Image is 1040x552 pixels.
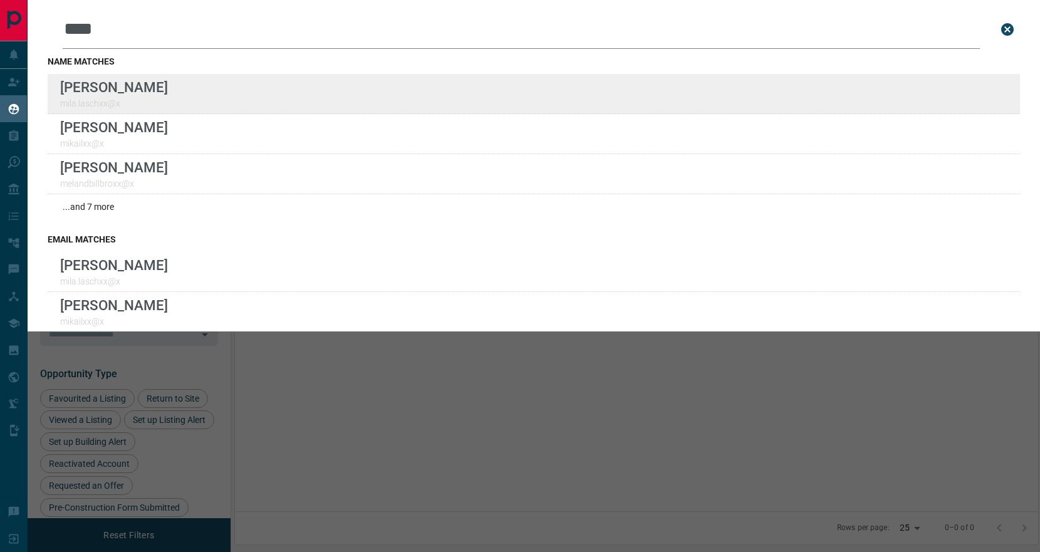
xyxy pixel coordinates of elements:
[60,159,168,175] p: [PERSON_NAME]
[995,17,1020,42] button: close search bar
[60,276,168,286] p: mila.laschxx@x
[48,194,1020,219] div: ...and 7 more
[60,316,168,326] p: mikailxx@x
[48,56,1020,66] h3: name matches
[60,138,168,148] p: mikailxx@x
[60,179,168,189] p: melandbillbroxx@x
[60,79,168,95] p: [PERSON_NAME]
[48,234,1020,244] h3: email matches
[60,98,168,108] p: mila.laschxx@x
[60,119,168,135] p: [PERSON_NAME]
[60,257,168,273] p: [PERSON_NAME]
[60,297,168,313] p: [PERSON_NAME]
